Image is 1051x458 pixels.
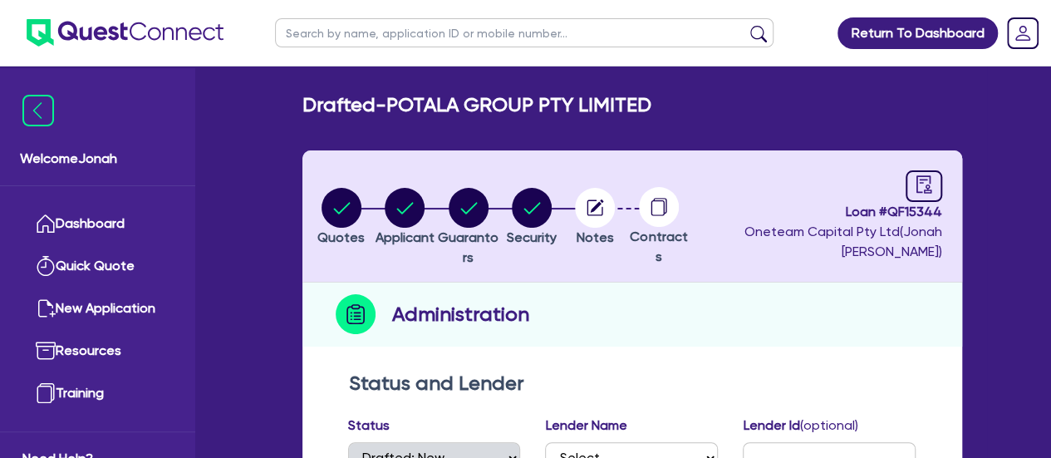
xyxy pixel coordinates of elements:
[22,372,173,415] a: Training
[375,187,435,249] button: Applicant
[22,245,173,288] a: Quick Quote
[376,229,435,245] span: Applicant
[36,383,56,403] img: training
[336,294,376,334] img: step-icon
[507,229,557,245] span: Security
[438,229,498,265] span: Guarantors
[392,299,529,329] h2: Administration
[22,330,173,372] a: Resources
[915,175,933,194] span: audit
[799,417,857,433] span: (optional)
[574,187,616,249] button: Notes
[695,202,941,222] span: Loan # QF15344
[27,19,223,47] img: quest-connect-logo-blue
[22,95,54,126] img: icon-menu-close
[837,17,998,49] a: Return To Dashboard
[577,229,614,245] span: Notes
[1001,12,1044,55] a: Dropdown toggle
[906,170,942,202] a: audit
[317,187,366,249] button: Quotes
[275,18,774,47] input: Search by name, application ID or mobile number...
[36,341,56,361] img: resources
[36,298,56,318] img: new-application
[349,372,916,396] h2: Status and Lender
[317,229,365,245] span: Quotes
[506,187,557,249] button: Security
[436,187,499,268] button: Guarantors
[20,149,175,169] span: Welcome Jonah
[630,229,687,264] span: Contracts
[22,203,173,245] a: Dashboard
[22,288,173,330] a: New Application
[348,416,390,436] label: Status
[545,416,626,436] label: Lender Name
[302,93,651,117] h2: Drafted - POTALA GROUP PTY LIMITED
[744,224,942,259] span: Oneteam Capital Pty Ltd ( Jonah [PERSON_NAME] )
[36,256,56,276] img: quick-quote
[743,416,857,436] label: Lender Id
